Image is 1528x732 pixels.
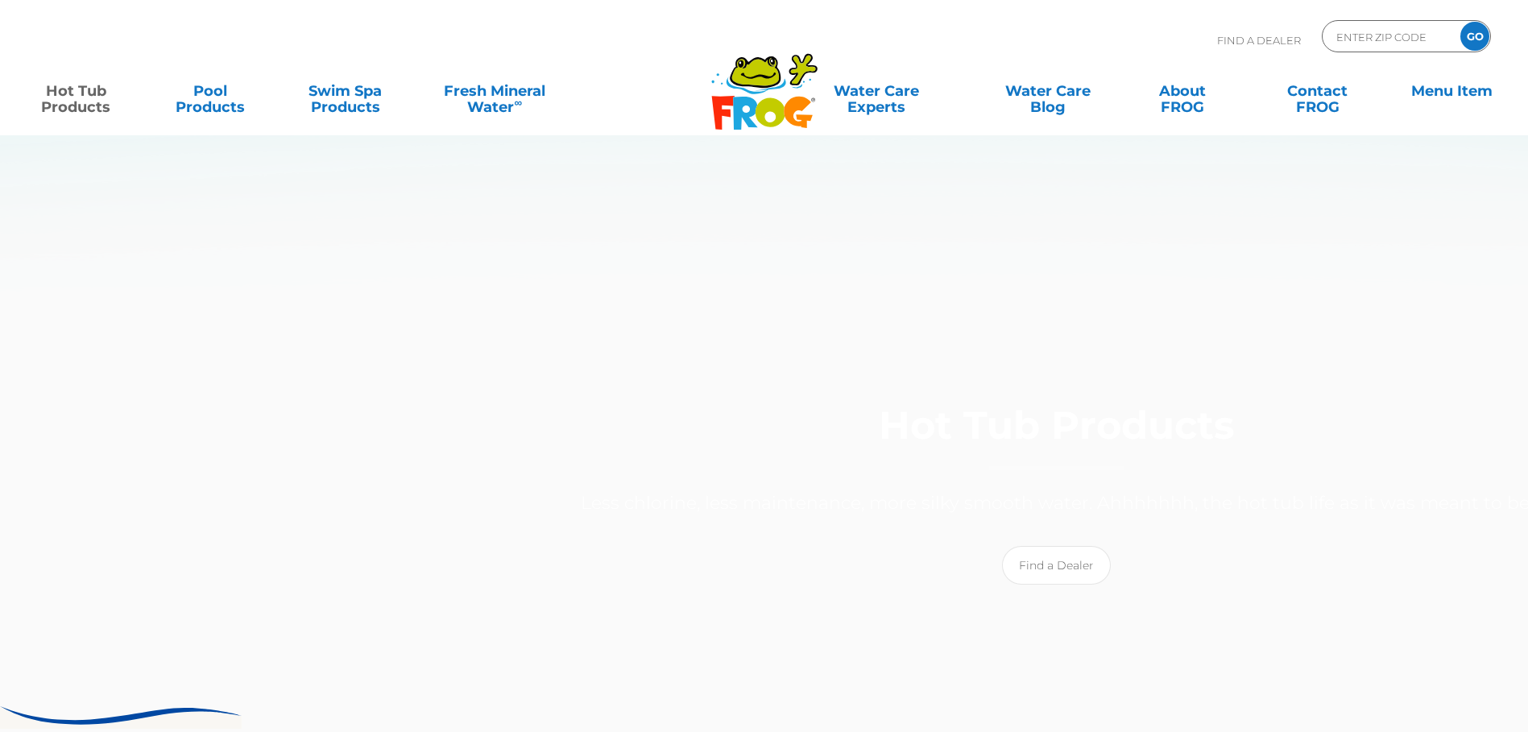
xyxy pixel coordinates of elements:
img: Frog Products Logo [702,32,826,130]
a: AboutFROG [1123,75,1243,107]
a: Swim SpaProducts [285,75,405,107]
sup: ∞ [514,96,522,109]
a: PoolProducts [151,75,271,107]
p: Find A Dealer [1217,20,1301,60]
a: Hot TubProducts [16,75,136,107]
a: Find a Dealer [1002,546,1111,585]
a: ContactFROG [1257,75,1377,107]
a: Water CareBlog [988,75,1108,107]
a: Menu Item [1392,75,1512,107]
a: Water CareExperts [779,75,973,107]
input: GO [1460,22,1489,51]
a: Fresh MineralWater∞ [420,75,569,107]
